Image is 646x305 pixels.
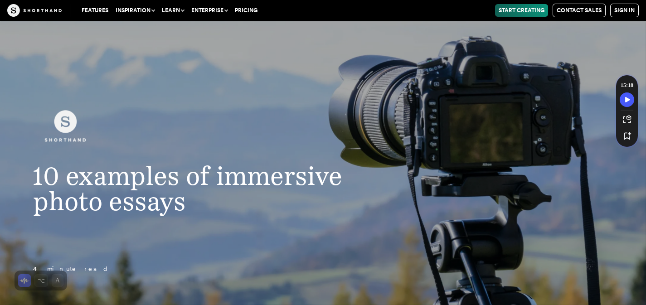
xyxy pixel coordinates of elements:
p: 4 minute read [15,264,374,275]
a: Start Creating [495,4,548,17]
img: The Craft [7,4,62,17]
h1: 10 examples of immersive photo essays [15,163,374,214]
button: Enterprise [188,4,231,17]
a: Sign in [610,4,639,17]
a: Contact Sales [553,4,606,17]
a: Features [78,4,112,17]
button: Inspiration [112,4,158,17]
a: Pricing [231,4,261,17]
button: Learn [158,4,188,17]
